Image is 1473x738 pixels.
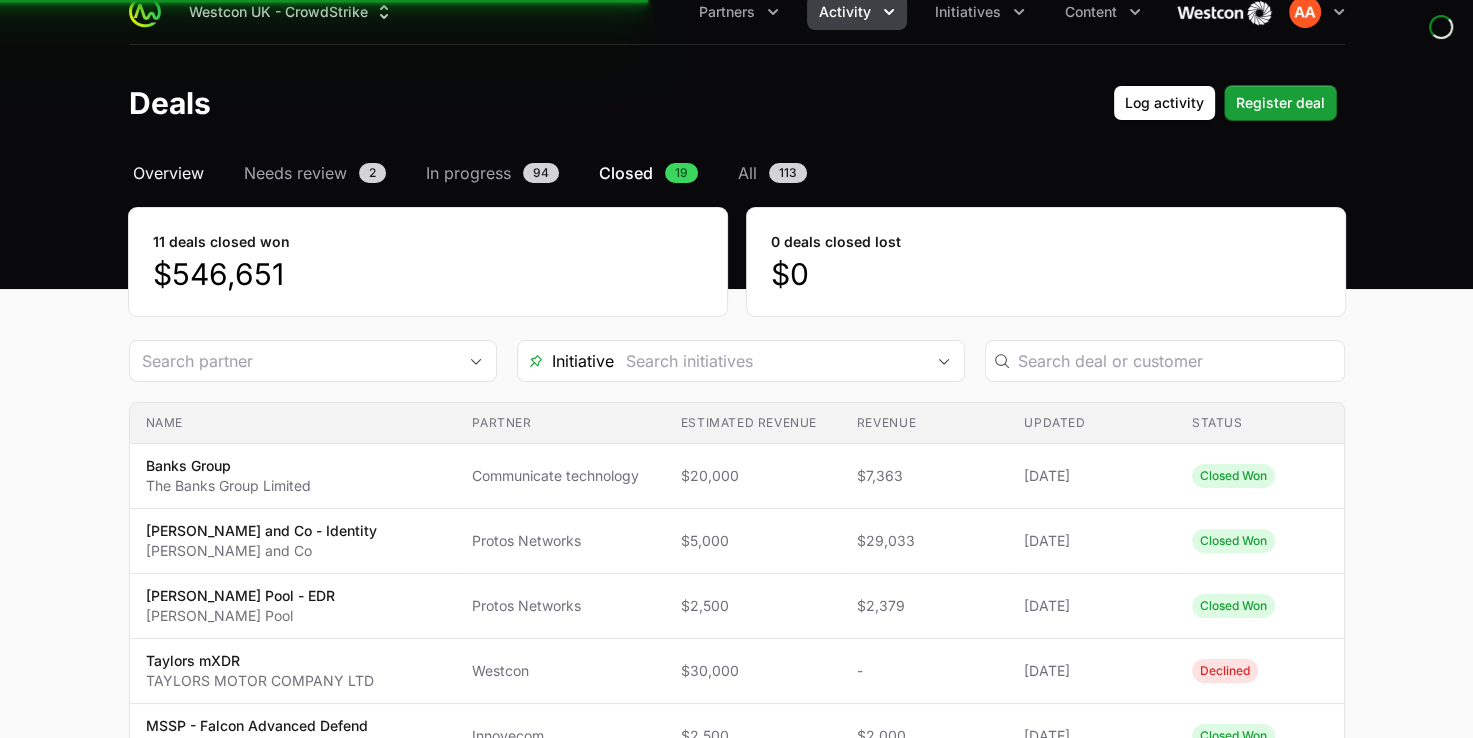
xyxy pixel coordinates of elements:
p: [PERSON_NAME] Pool - EDR [146,586,335,606]
span: [DATE] [1024,466,1160,486]
span: Register deal [1236,91,1325,115]
button: Register deal [1224,85,1337,121]
div: Open [924,341,964,381]
div: Primary actions [1113,85,1337,121]
th: Updated [1008,403,1176,444]
dd: $0 [771,256,1321,292]
input: Search deal or customer [1018,349,1332,373]
span: Log activity [1125,91,1204,115]
span: 113 [769,163,807,183]
span: All [738,161,757,185]
h1: Deals [129,85,211,121]
a: Overview [129,161,208,185]
span: [DATE] [1024,596,1160,616]
span: [DATE] [1024,661,1160,681]
p: [PERSON_NAME] Pool [146,606,335,626]
button: Log activity [1113,85,1216,121]
span: Protos Networks [472,531,648,551]
input: Search partner [130,341,456,381]
p: [PERSON_NAME] and Co [146,541,377,561]
span: Protos Networks [472,596,648,616]
span: $20,000 [681,466,825,486]
div: Open [456,341,496,381]
th: Status [1176,403,1344,444]
p: TAYLORS MOTOR COMPANY LTD [146,671,374,691]
span: [DATE] [1024,531,1160,551]
span: Initiatives [935,2,1001,22]
span: $30,000 [681,661,825,681]
input: Search initiatives [614,341,924,381]
p: Banks Group [146,456,311,476]
span: $7,363 [857,466,993,486]
span: $2,500 [681,596,825,616]
span: 94 [523,163,559,183]
span: Content [1065,2,1117,22]
span: Westcon [472,661,648,681]
p: Taylors mXDR [146,651,374,671]
a: Needs review2 [240,161,390,185]
th: Partner [456,403,664,444]
p: [PERSON_NAME] and Co - Identity [146,521,377,541]
a: In progress94 [422,161,563,185]
section: stats [129,208,1345,316]
span: 2 [359,163,386,183]
p: The Banks Group Limited [146,476,311,496]
span: Closed [599,161,653,185]
span: $29,033 [857,531,993,551]
span: Communicate technology [472,466,648,486]
th: Revenue [841,403,1009,444]
a: All113 [734,161,811,185]
span: Needs review [244,161,347,185]
span: Initiative [518,349,614,373]
dt: 11 deals closed won [153,232,703,252]
th: Estimated revenue [665,403,841,444]
span: $2,379 [857,596,993,616]
dd: $546,651 [153,256,703,292]
nav: Deals navigation [129,161,1345,185]
span: Partners [699,2,755,22]
span: $5,000 [681,531,825,551]
th: Name [130,403,457,444]
dt: 0 deals closed lost [771,232,1321,252]
span: 19 [665,163,698,183]
span: In progress [426,161,511,185]
span: Overview [133,161,204,185]
a: Closed19 [595,161,702,185]
p: MSSP - Falcon Advanced Defend [146,716,368,736]
span: - [857,661,993,681]
span: Activity [819,2,871,22]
